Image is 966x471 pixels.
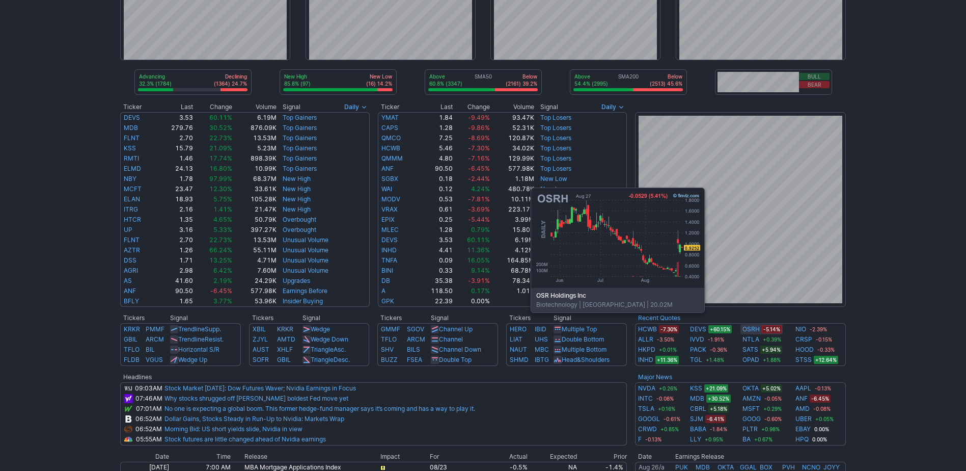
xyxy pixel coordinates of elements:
[638,434,642,444] a: F
[795,355,812,365] a: STSS
[233,112,277,123] td: 6.19M
[490,255,535,266] td: 164.85M
[490,235,535,245] td: 6.19M
[253,346,269,353] a: AUST
[381,165,394,172] a: ANF
[277,356,291,363] a: GBIL
[690,434,701,444] a: LLY
[124,236,140,244] a: FLNT
[468,124,490,132] span: -9.86%
[742,404,760,414] a: MSFT
[742,434,751,444] a: BA
[283,226,316,233] a: Overbought
[381,356,398,363] a: BUZZ
[417,225,453,235] td: 1.28
[417,204,453,215] td: 0.61
[407,325,424,333] a: SGOV
[439,356,472,363] a: Double Top
[311,346,346,353] a: TriangleAsc.
[795,324,806,334] a: NIO
[214,80,247,87] p: (1364) 24.7%
[342,102,370,112] button: Signals interval
[742,424,758,434] a: PLTR
[381,195,400,203] a: MODV
[156,215,194,225] td: 1.35
[742,324,760,334] a: OSRH
[213,216,232,223] span: 4.65%
[690,424,706,434] a: BABA
[742,355,759,365] a: OPAD
[381,236,398,244] a: DEVS
[209,124,232,132] span: 30.52%
[468,144,490,152] span: -7.30%
[233,225,277,235] td: 397.27K
[124,185,142,193] a: MCFT
[283,267,328,274] a: Unusual Volume
[650,73,682,80] p: Below
[638,324,657,334] a: HCWB
[381,297,394,305] a: GPK
[417,235,453,245] td: 3.53
[601,102,616,112] span: Daily
[124,175,136,182] a: NBY
[467,236,490,244] span: 60.11%
[283,103,300,111] span: Signal
[490,194,535,204] td: 10.11M
[233,133,277,143] td: 13.53M
[381,287,385,295] a: A
[233,174,277,184] td: 68.37M
[742,394,761,404] a: AMZN
[490,184,535,194] td: 480.78K
[178,356,207,363] a: Wedge Up
[510,335,522,343] a: LIAT
[439,346,481,353] a: Channel Down
[467,246,490,254] span: 11.36%
[283,134,317,142] a: Top Gainers
[417,164,453,174] td: 90.50
[417,194,453,204] td: 0.53
[139,80,172,87] p: 32.3% (1784)
[124,256,136,264] a: DSS
[795,404,810,414] a: AMD
[146,346,155,353] a: BIL
[233,184,277,194] td: 33.61K
[490,245,535,255] td: 4.12M
[213,195,232,203] span: 5.75%
[490,215,535,225] td: 3.99M
[156,143,194,153] td: 15.79
[233,204,277,215] td: 21.47K
[535,346,549,353] a: MBC
[381,346,394,353] a: SHV
[540,114,571,121] a: Top Losers
[638,314,680,322] a: Recent Quotes
[574,80,608,87] p: 54.4% (2995)
[164,435,326,443] a: Stock futures are little changed ahead of Nvidia earnings
[381,185,392,193] a: WAI
[209,165,232,172] span: 16.80%
[417,112,453,123] td: 1.84
[233,123,277,133] td: 876.09K
[490,174,535,184] td: 1.18M
[124,195,140,203] a: ELAN
[283,216,316,223] a: Overbought
[124,246,140,254] a: AZTR
[124,124,138,132] a: MDB
[311,356,350,363] a: TriangleDesc.
[381,246,397,254] a: INHD
[283,256,328,264] a: Unusual Volume
[795,414,812,424] a: UBER
[253,325,266,333] a: XBIL
[283,287,327,295] a: Earnings Before
[381,175,398,182] a: SGBX
[562,356,610,363] a: Head&Shoulders
[439,325,473,333] a: Channel Up
[156,153,194,164] td: 1.46
[253,335,268,343] a: ZJYL
[471,185,490,193] span: 4.24%
[650,80,682,87] p: (2513) 45.6%
[209,256,232,264] span: 13.25%
[510,346,527,353] a: NAUT
[233,153,277,164] td: 898.39K
[407,335,425,343] a: ARCM
[146,335,164,343] a: ARCM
